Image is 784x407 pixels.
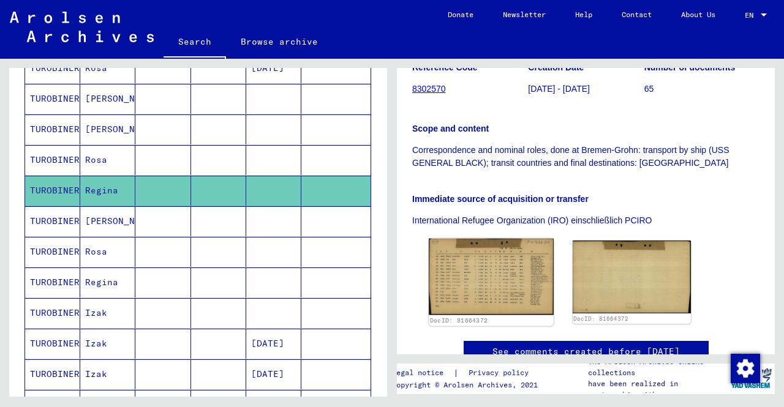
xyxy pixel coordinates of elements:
[246,359,301,389] mat-cell: [DATE]
[429,239,553,315] img: 001.jpg
[430,317,488,324] a: DocID: 81664372
[25,359,80,389] mat-cell: TUROBINER
[644,83,759,95] p: 65
[459,367,543,379] a: Privacy policy
[412,62,478,72] b: Reference Code
[412,194,589,204] b: Immediate source of acquisition or transfer
[80,267,135,297] mat-cell: Regina
[412,214,759,227] p: International Refugee Organization (IRO) einschließlich PCIRO
[644,62,736,72] b: Number of documents
[25,53,80,83] mat-cell: TUROBINER
[528,62,584,72] b: Creation Date
[80,114,135,144] mat-cell: [PERSON_NAME]
[25,237,80,267] mat-cell: TUROBINER
[392,379,543,390] p: Copyright © Arolsen Archives, 2021
[226,27,333,56] a: Browse archive
[392,367,543,379] div: |
[10,12,154,42] img: Arolsen_neg.svg
[25,176,80,206] mat-cell: TUROBINER
[246,53,301,83] mat-cell: [DATE]
[412,144,759,170] p: Correspondence and nominal roles, done at Bremen-Grohn: transport by ship (USS GENERAL BLACK); tr...
[80,237,135,267] mat-cell: Rosa
[80,359,135,389] mat-cell: Izak
[412,84,446,94] a: 8302570
[728,363,774,394] img: yv_logo.png
[25,267,80,297] mat-cell: TUROBINER
[80,84,135,114] mat-cell: [PERSON_NAME]
[25,206,80,236] mat-cell: TUROBINER
[392,367,453,379] a: Legal notice
[412,124,489,133] b: Scope and content
[25,298,80,328] mat-cell: TUROBINER
[246,329,301,359] mat-cell: [DATE]
[80,206,135,236] mat-cell: [PERSON_NAME]
[745,11,758,20] span: EN
[573,315,628,322] a: DocID: 81664372
[25,329,80,359] mat-cell: TUROBINER
[80,145,135,175] mat-cell: Rosa
[25,84,80,114] mat-cell: TUROBINER
[25,145,80,175] mat-cell: TUROBINER
[25,114,80,144] mat-cell: TUROBINER
[528,83,643,95] p: [DATE] - [DATE]
[588,356,728,378] p: The Arolsen Archives online collections
[80,329,135,359] mat-cell: Izak
[731,354,760,383] img: Change consent
[588,378,728,400] p: have been realized in partnership with
[80,176,135,206] mat-cell: Regina
[80,298,135,328] mat-cell: Izak
[573,241,692,313] img: 002.jpg
[492,345,680,358] a: See comments created before [DATE]
[80,53,135,83] mat-cell: Rosa
[164,27,226,59] a: Search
